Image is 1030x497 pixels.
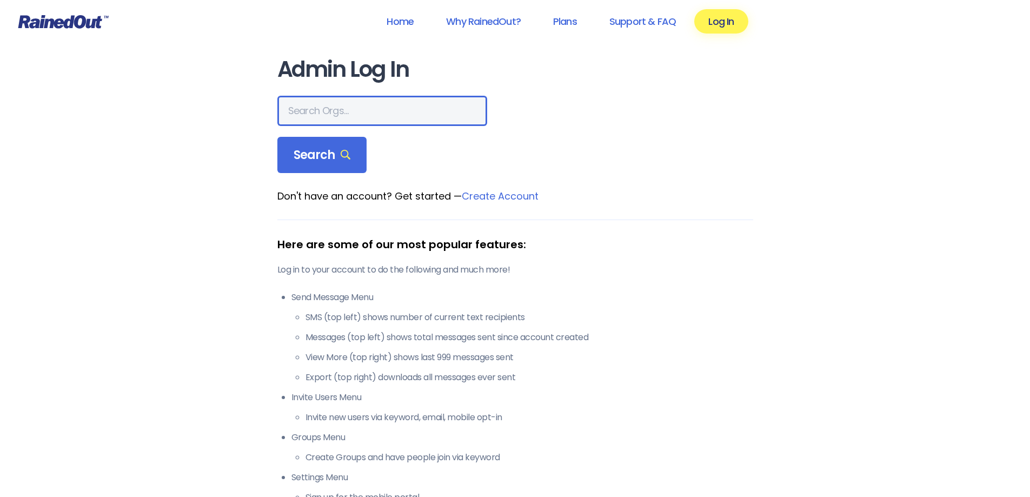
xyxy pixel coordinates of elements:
a: Log In [694,9,748,34]
a: Home [373,9,428,34]
li: Invite Users Menu [291,391,753,424]
input: Search Orgs… [277,96,487,126]
li: Messages (top left) shows total messages sent since account created [305,331,753,344]
li: Send Message Menu [291,291,753,384]
div: Search [277,137,367,174]
a: Why RainedOut? [432,9,535,34]
li: Invite new users via keyword, email, mobile opt-in [305,411,753,424]
p: Log in to your account to do the following and much more! [277,263,753,276]
div: Here are some of our most popular features: [277,236,753,253]
li: SMS (top left) shows number of current text recipients [305,311,753,324]
a: Support & FAQ [595,9,690,34]
a: Plans [539,9,591,34]
a: Create Account [462,189,539,203]
li: Create Groups and have people join via keyword [305,451,753,464]
li: View More (top right) shows last 999 messages sent [305,351,753,364]
h1: Admin Log In [277,57,753,82]
span: Search [294,148,351,163]
li: Groups Menu [291,431,753,464]
li: Export (top right) downloads all messages ever sent [305,371,753,384]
